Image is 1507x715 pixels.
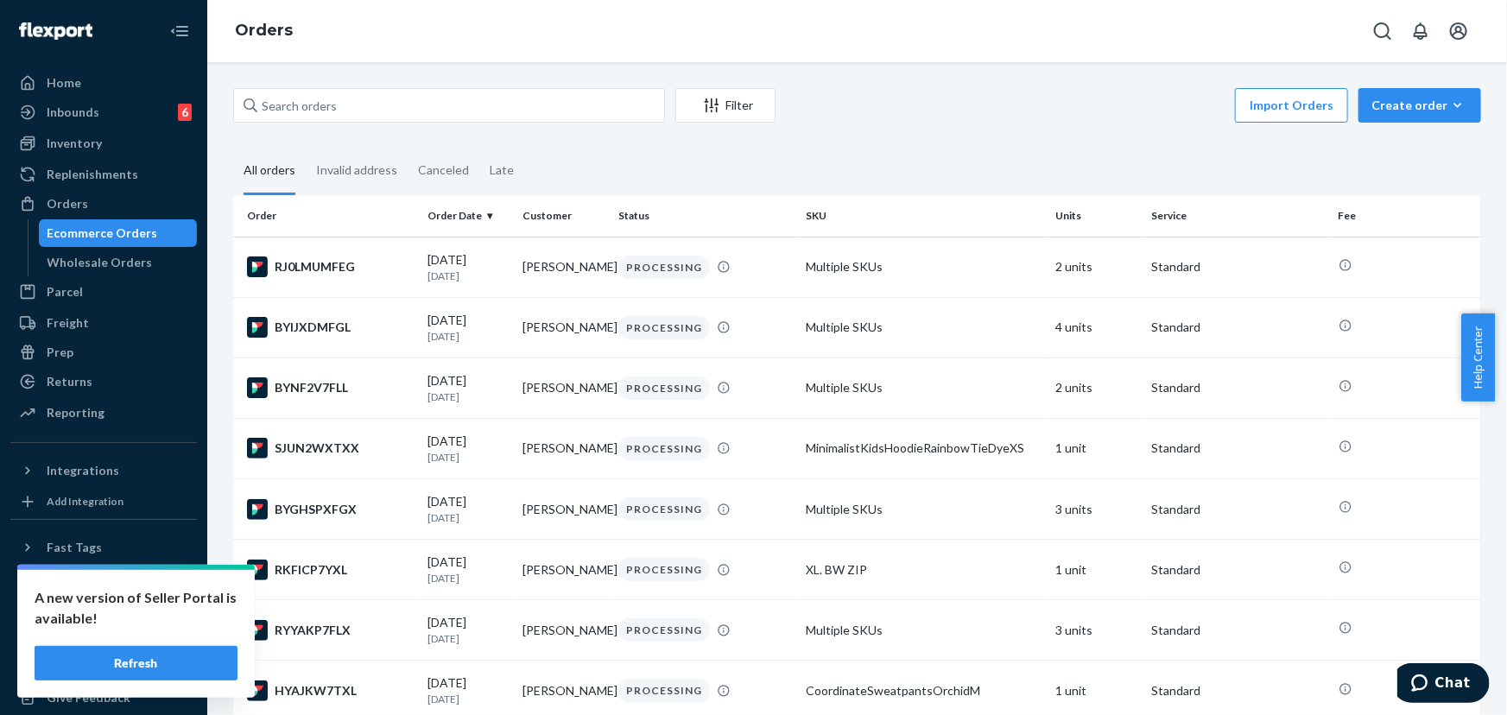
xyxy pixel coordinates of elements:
p: [DATE] [427,692,510,706]
div: Late [490,148,514,193]
p: A new version of Seller Portal is available! [35,587,237,629]
td: 1 unit [1048,418,1144,478]
button: Import Orders [1235,88,1348,123]
a: Prep [10,339,197,366]
th: SKU [799,195,1048,237]
td: Multiple SKUs [799,357,1048,418]
td: [PERSON_NAME] [516,237,612,297]
button: Help Center [1461,313,1495,402]
div: Canceled [418,148,469,193]
div: Ecommerce Orders [47,225,158,242]
button: Fast Tags [10,534,197,561]
div: [DATE] [427,312,510,344]
div: [DATE] [427,614,510,646]
button: Give Feedback [10,684,197,712]
div: PROCESSING [618,316,710,339]
div: Wholesale Orders [47,254,153,271]
p: Standard [1151,319,1325,336]
p: Standard [1151,258,1325,275]
div: PROCESSING [618,256,710,279]
button: Talk to Support [10,625,197,653]
td: [PERSON_NAME] [516,540,612,600]
ol: breadcrumbs [221,6,307,56]
p: [DATE] [427,571,510,585]
p: [DATE] [427,631,510,646]
div: PROCESSING [618,376,710,400]
div: Customer [523,208,605,223]
div: Filter [676,97,775,114]
div: [DATE] [427,493,510,525]
p: Standard [1151,501,1325,518]
a: Returns [10,368,197,395]
th: Service [1144,195,1332,237]
button: Open Search Box [1365,14,1400,48]
a: Orders [10,190,197,218]
div: Add Integration [47,494,123,509]
td: [PERSON_NAME] [516,297,612,357]
a: Orders [235,21,293,40]
a: Reporting [10,399,197,427]
iframe: Opens a widget where you can chat to one of our agents [1397,663,1490,706]
div: PROCESSING [618,437,710,460]
div: BYGHSPXFGX [247,499,414,520]
p: Standard [1151,379,1325,396]
a: Ecommerce Orders [39,219,198,247]
div: 6 [178,104,192,121]
div: Freight [47,314,89,332]
div: Invalid address [316,148,397,193]
div: Inbounds [47,104,99,121]
div: Create order [1371,97,1468,114]
p: [DATE] [427,329,510,344]
a: Replenishments [10,161,197,188]
div: PROCESSING [618,558,710,581]
input: Search orders [233,88,665,123]
div: [DATE] [427,251,510,283]
div: PROCESSING [618,618,710,642]
p: [DATE] [427,269,510,283]
div: Returns [47,373,92,390]
div: Fast Tags [47,539,102,556]
a: Add Fast Tag [10,568,197,589]
div: [DATE] [427,554,510,585]
td: [PERSON_NAME] [516,357,612,418]
div: All orders [244,148,295,195]
th: Fee [1332,195,1481,237]
p: Standard [1151,622,1325,639]
div: HYAJKW7TXL [247,680,414,701]
div: PROCESSING [618,679,710,702]
td: Multiple SKUs [799,479,1048,540]
div: Give Feedback [47,689,130,706]
td: 3 units [1048,600,1144,661]
div: [DATE] [427,372,510,404]
p: [DATE] [427,389,510,404]
td: 2 units [1048,237,1144,297]
div: BYIJXDMFGL [247,317,414,338]
a: Help Center [10,655,197,682]
button: Create order [1358,88,1481,123]
div: [DATE] [427,674,510,706]
div: Integrations [47,462,119,479]
a: Add Integration [10,491,197,512]
button: Close Navigation [162,14,197,48]
div: Replenishments [47,166,138,183]
div: BYNF2V7FLL [247,377,414,398]
td: Multiple SKUs [799,297,1048,357]
button: Integrations [10,457,197,484]
a: Parcel [10,278,197,306]
a: Inventory [10,130,197,157]
td: 3 units [1048,479,1144,540]
td: Multiple SKUs [799,600,1048,661]
div: Reporting [47,404,104,421]
div: RJ0LMUMFEG [247,256,414,277]
button: Open notifications [1403,14,1438,48]
th: Status [611,195,799,237]
td: 4 units [1048,297,1144,357]
th: Order Date [421,195,516,237]
div: XL. BW ZIP [806,561,1042,579]
div: MinimalistKidsHoodieRainbowTieDyeXS [806,440,1042,457]
a: Wholesale Orders [39,249,198,276]
div: Orders [47,195,88,212]
p: Standard [1151,682,1325,699]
